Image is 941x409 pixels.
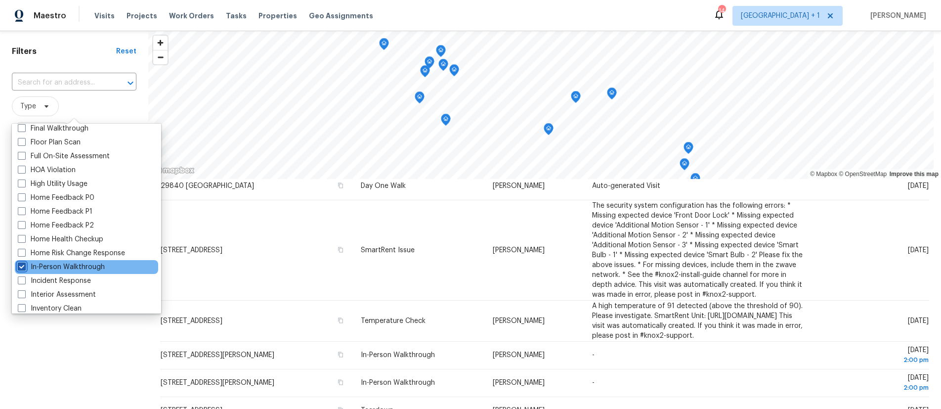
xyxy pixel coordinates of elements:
[18,290,96,300] label: Interior Assessment
[18,304,82,314] label: Inventory Clean
[18,137,81,147] label: Floor Plan Scan
[148,31,934,179] canvas: Map
[161,247,222,254] span: [STREET_ADDRESS]
[336,378,345,387] button: Copy Address
[336,350,345,359] button: Copy Address
[361,182,406,189] span: Day One Walk
[690,173,700,188] div: Map marker
[153,50,168,64] button: Zoom out
[493,379,545,386] span: [PERSON_NAME]
[161,379,274,386] span: [STREET_ADDRESS][PERSON_NAME]
[684,142,693,157] div: Map marker
[18,234,103,244] label: Home Health Checkup
[18,221,94,230] label: Home Feedback P2
[890,171,939,178] a: Improve this map
[810,171,837,178] a: Mapbox
[571,91,581,106] div: Map marker
[18,207,92,217] label: Home Feedback P1
[438,59,448,74] div: Map marker
[823,374,929,393] span: [DATE]
[908,318,929,324] span: [DATE]
[124,76,137,90] button: Open
[592,379,595,386] span: -
[592,303,803,339] span: A high temperature of 91 detected (above the threshold of 90). Please investigate. SmartRent Unit...
[592,182,660,189] span: Auto-generated Visit
[493,182,545,189] span: [PERSON_NAME]
[12,75,109,91] input: Search for an address...
[34,11,66,21] span: Maestro
[823,383,929,393] div: 2:00 pm
[336,245,345,254] button: Copy Address
[441,114,451,129] div: Map marker
[151,165,195,176] a: Mapbox homepage
[226,12,247,19] span: Tasks
[18,248,125,258] label: Home Risk Change Response
[127,11,157,21] span: Projects
[336,181,345,190] button: Copy Address
[18,276,91,286] label: Incident Response
[18,193,94,203] label: Home Feedback P0
[823,355,929,365] div: 2:00 pm
[94,11,115,21] span: Visits
[544,123,554,138] div: Map marker
[153,36,168,50] button: Zoom in
[493,247,545,254] span: [PERSON_NAME]
[592,202,803,298] span: The security system configuration has the following errors: * Missing expected device 'Front Door...
[309,11,373,21] span: Geo Assignments
[361,318,426,324] span: Temperature Check
[18,151,110,161] label: Full On-Site Assessment
[493,318,545,324] span: [PERSON_NAME]
[161,318,222,324] span: [STREET_ADDRESS]
[12,46,116,56] h1: Filters
[20,101,36,111] span: Type
[436,45,446,60] div: Map marker
[718,6,725,16] div: 14
[18,262,105,272] label: In-Person Walkthrough
[741,11,820,21] span: [GEOGRAPHIC_DATA] + 1
[839,171,887,178] a: OpenStreetMap
[823,347,929,365] span: [DATE]
[449,64,459,80] div: Map marker
[908,247,929,254] span: [DATE]
[161,182,254,189] span: 29840 [GEOGRAPHIC_DATA]
[18,165,76,175] label: HOA Violation
[361,247,415,254] span: SmartRent Issue
[116,46,136,56] div: Reset
[493,352,545,359] span: [PERSON_NAME]
[908,182,929,189] span: [DATE]
[361,379,435,386] span: In-Person Walkthrough
[415,91,425,107] div: Map marker
[336,316,345,325] button: Copy Address
[379,38,389,53] div: Map marker
[169,11,214,21] span: Work Orders
[592,352,595,359] span: -
[866,11,926,21] span: [PERSON_NAME]
[18,179,87,189] label: High Utility Usage
[161,352,274,359] span: [STREET_ADDRESS][PERSON_NAME]
[258,11,297,21] span: Properties
[18,124,88,134] label: Final Walkthrough
[607,88,617,103] div: Map marker
[420,65,430,81] div: Map marker
[361,352,435,359] span: In-Person Walkthrough
[680,158,689,174] div: Map marker
[425,56,434,72] div: Map marker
